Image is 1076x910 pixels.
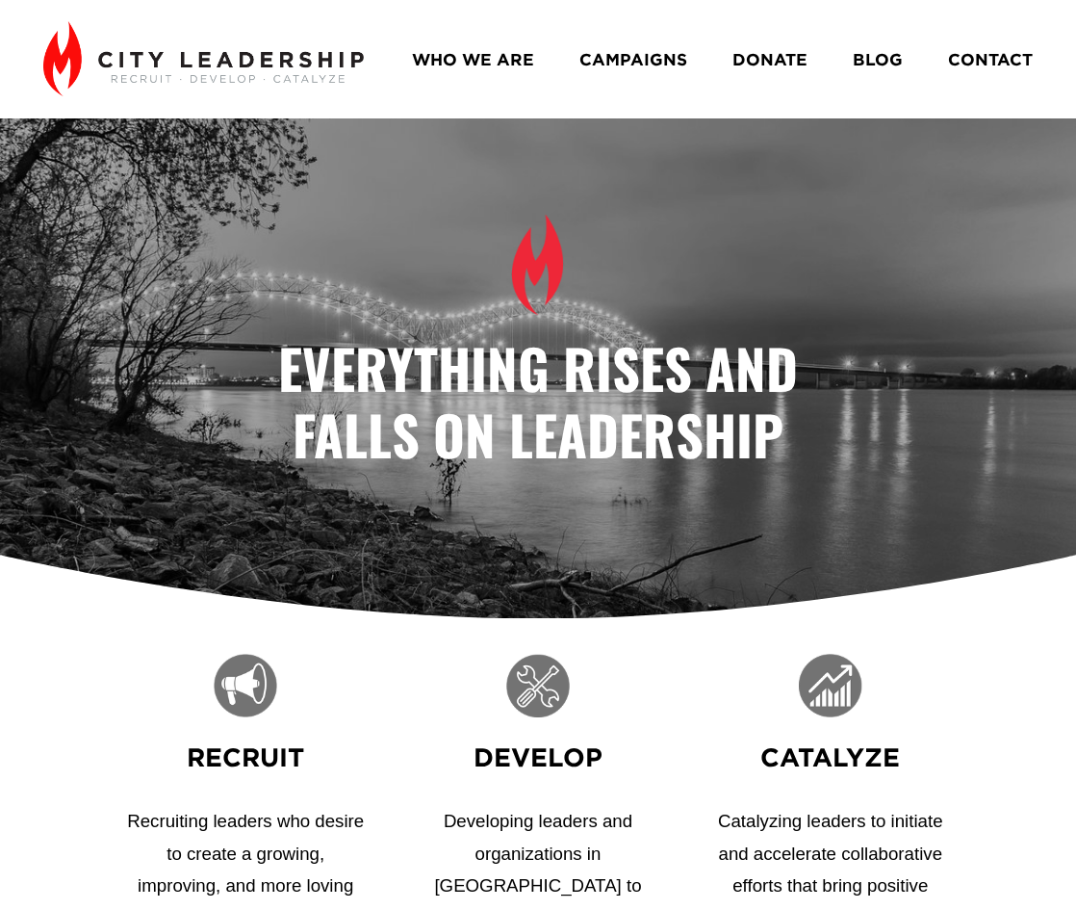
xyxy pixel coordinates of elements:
img: City Leadership - Recruit. Develop. Catalyze. [43,21,364,96]
a: BLOG [853,42,903,76]
a: CONTACT [948,42,1033,76]
h3: Recruit [127,740,365,774]
a: CAMPAIGNS [579,42,687,76]
strong: Everything Rises and Falls on Leadership [278,327,811,474]
h3: Catalyze [711,740,949,774]
a: DONATE [732,42,807,76]
h3: Develop [419,740,656,774]
a: WHO WE ARE [412,42,534,76]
